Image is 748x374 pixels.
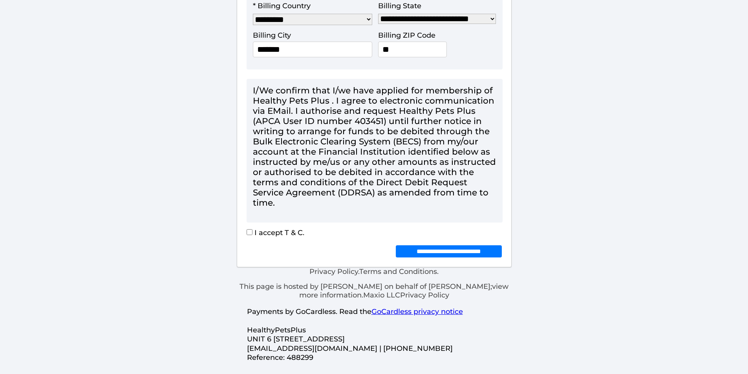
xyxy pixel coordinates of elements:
[400,291,449,299] a: Privacy Policy
[247,228,304,237] label: I accept T & C.
[237,299,512,362] p: Payments by GoCardless. Read the HealthyPetsPlus UNIT 6 [STREET_ADDRESS] [EMAIL_ADDRESS][DOMAIN_N...
[253,31,291,40] label: Billing City
[247,229,252,235] input: I accept T & C.
[378,31,435,40] label: Billing ZIP Code
[309,267,358,276] a: Privacy Policy
[253,85,496,208] div: I/We confirm that I/we have applied for membership of Healthy Pets Plus . I agree to electronic c...
[371,307,463,316] a: GoCardless privacy notice
[237,267,512,299] div: . .
[299,282,509,299] a: view more information.
[359,267,437,276] a: Terms and Conditions
[378,2,421,10] label: Billing State
[253,2,311,10] label: * Billing Country
[237,282,512,299] p: This page is hosted by [PERSON_NAME] on behalf of [PERSON_NAME]; Maxio LLC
